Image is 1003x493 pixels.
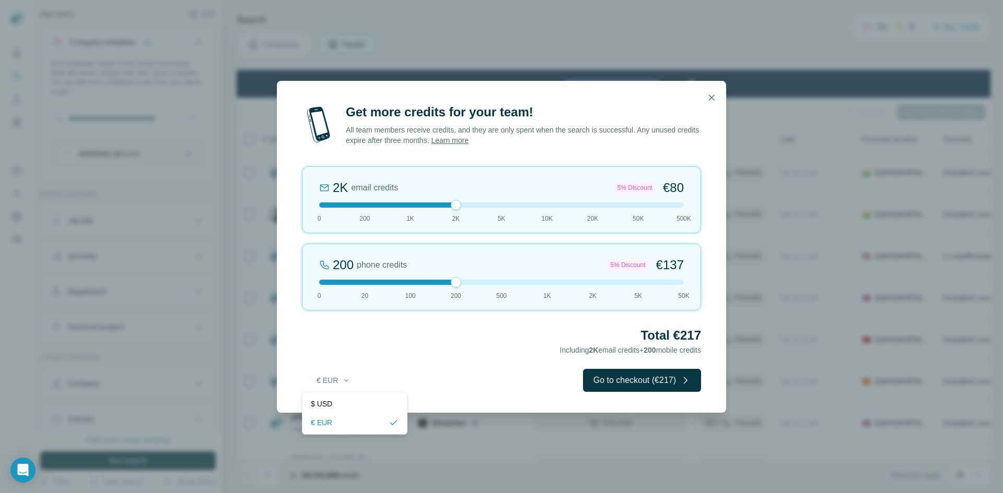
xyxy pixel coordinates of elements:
h2: Total €217 [302,327,701,344]
span: 50K [633,214,644,223]
div: Upgrade plan for full access to Surfe [302,2,449,25]
span: email credits [351,182,398,194]
span: Including email credits + mobile credits [560,346,701,354]
span: 20K [587,214,598,223]
span: 100 [405,291,415,300]
span: $ USD [311,399,332,409]
span: 0 [318,214,321,223]
span: 0 [318,291,321,300]
div: 2K [333,179,348,196]
img: mobile-phone [302,104,335,146]
span: 200 [451,291,461,300]
span: €137 [656,257,684,273]
span: 2K [589,346,599,354]
span: 20 [361,291,368,300]
span: 500K [677,214,691,223]
div: 5% Discount [614,182,656,194]
span: 500 [496,291,507,300]
span: 5K [498,214,506,223]
span: 10K [542,214,553,223]
a: Learn more [431,136,469,145]
span: 2K [452,214,460,223]
span: 50K [678,291,689,300]
span: 1K [406,214,414,223]
div: 5% Discount [607,259,648,271]
span: phone credits [357,259,407,271]
button: Go to checkout (€217) [583,369,701,392]
span: 5K [634,291,642,300]
div: Open Intercom Messenger [10,458,36,483]
span: €80 [663,179,684,196]
span: 2K [589,291,597,300]
div: 200 [333,257,354,273]
span: 1K [543,291,551,300]
button: € EUR [309,371,358,390]
span: 200 [644,346,656,354]
span: 200 [359,214,370,223]
p: All team members receive credits, and they are only spent when the search is successful. Any unus... [346,125,701,146]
